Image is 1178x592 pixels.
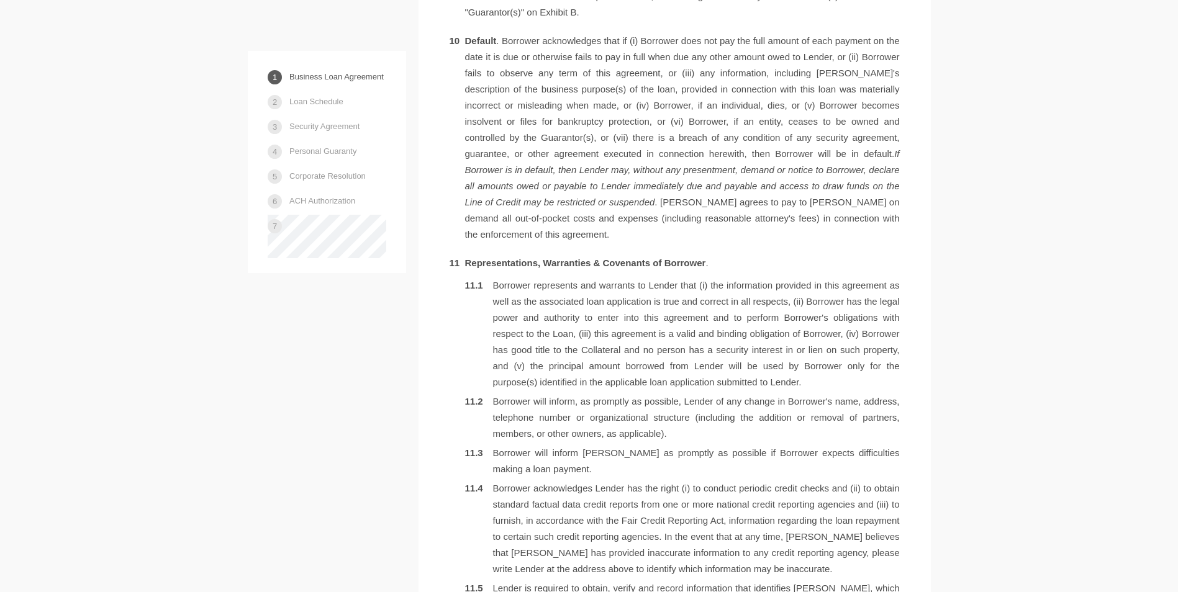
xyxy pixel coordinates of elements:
b: Representations, Warranties & Covenants of Borrower [465,258,706,268]
a: ACH Authorization [289,190,355,212]
a: Security Agreement [289,115,360,137]
a: Business Loan Agreement [289,66,384,87]
li: Borrower acknowledges Lender has the right (i) to conduct periodic credit checks and (ii) to obta... [465,480,900,577]
li: Borrower will inform, as promptly as possible, Lender of any change in Borrower's name, address, ... [465,393,900,442]
a: Corporate Resolution [289,165,366,187]
i: If Borrower is in default, then Lender may, without any presentment, demand or notice to Borrower... [465,148,900,207]
li: Borrower represents and warrants to Lender that (i) the information provided in this agreement as... [465,277,900,390]
a: Loan Schedule [289,91,343,112]
b: Default [465,35,497,46]
li: Borrower will inform [PERSON_NAME] as promptly as possible if Borrower expects difficulties makin... [465,445,900,477]
a: Personal Guaranty [289,140,356,162]
li: . Borrower acknowledges that if (i) Borrower does not pay the full amount of each payment on the ... [450,33,900,243]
